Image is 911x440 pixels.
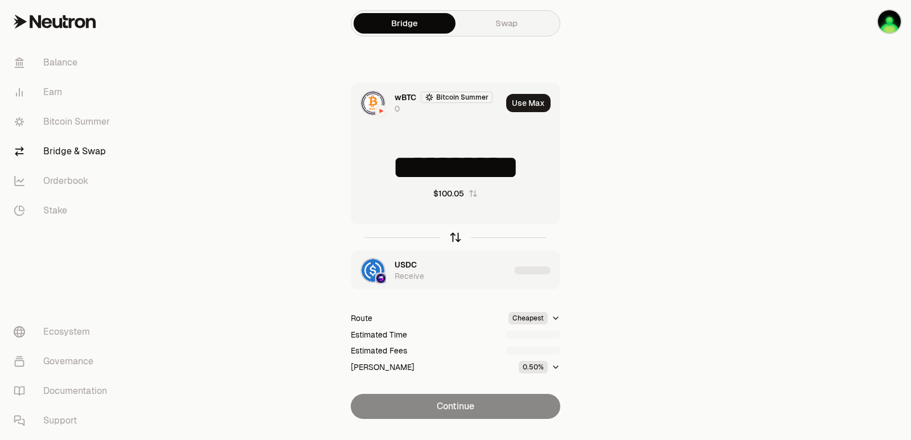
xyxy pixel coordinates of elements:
[351,312,372,324] div: Route
[5,107,123,137] a: Bitcoin Summer
[5,196,123,225] a: Stake
[351,84,502,122] div: wBTC LogoNeutron LogoNeutron LogowBTCBitcoin Summer0
[351,361,415,373] div: [PERSON_NAME]
[376,274,385,283] img: Osmosis Logo
[362,92,384,114] img: wBTC Logo
[5,137,123,166] a: Bridge & Swap
[433,188,478,199] button: $100.05
[354,13,455,34] a: Bridge
[351,329,407,340] div: Estimated Time
[351,345,407,356] div: Estimated Fees
[395,92,416,103] span: wBTC
[351,251,510,290] div: USDC LogoOsmosis LogoOsmosis LogoUSDCReceive
[5,48,123,77] a: Balance
[508,312,548,324] div: Cheapest
[5,347,123,376] a: Governance
[433,188,464,199] div: $100.05
[519,361,548,373] div: 0.50%
[5,376,123,406] a: Documentation
[5,166,123,196] a: Orderbook
[351,251,560,290] button: USDC LogoOsmosis LogoOsmosis LogoUSDCReceive
[508,312,560,324] button: Cheapest
[506,94,551,112] button: Use Max
[5,317,123,347] a: Ecosystem
[395,103,400,114] div: 0
[5,77,123,107] a: Earn
[376,106,385,116] img: Neutron Logo
[455,13,557,34] a: Swap
[362,259,384,282] img: USDC Logo
[421,92,493,103] button: Bitcoin Summer
[395,259,417,270] span: USDC
[5,406,123,435] a: Support
[878,10,901,33] img: sandy mercy
[519,361,560,373] button: 0.50%
[395,270,424,282] div: Receive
